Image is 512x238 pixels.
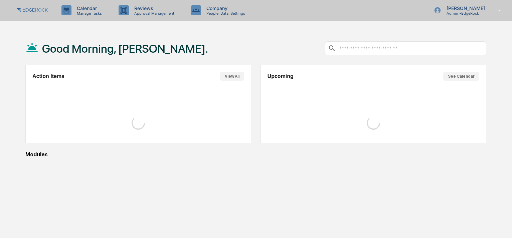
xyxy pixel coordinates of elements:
[220,72,244,81] button: View All
[201,11,248,16] p: People, Data, Settings
[71,5,105,11] p: Calendar
[441,11,488,16] p: Admin • EdgeRock
[71,11,105,16] p: Manage Tasks
[268,73,294,79] h2: Upcoming
[129,11,178,16] p: Approval Management
[42,42,208,55] h1: Good Morning, [PERSON_NAME].
[16,6,48,14] img: logo
[201,5,248,11] p: Company
[32,73,64,79] h2: Action Items
[129,5,178,11] p: Reviews
[443,72,479,81] button: See Calendar
[25,151,486,158] div: Modules
[441,5,488,11] p: [PERSON_NAME]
